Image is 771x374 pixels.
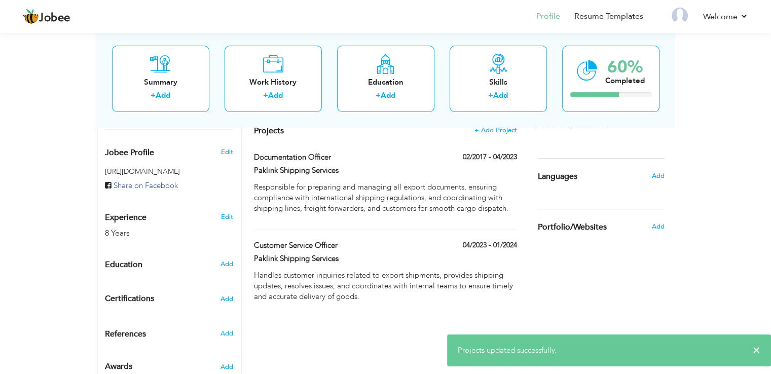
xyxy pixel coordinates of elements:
div: Work History [233,77,314,88]
label: Paklink Shipping Services [254,165,424,176]
span: Education [105,260,142,270]
span: Languages [538,172,577,181]
label: + [376,91,381,101]
div: Enhance your career by creating a custom URL for your Jobee public profile. [97,137,241,163]
span: Awards [105,362,132,371]
div: Add your educational degree. [105,254,233,275]
a: Add [493,91,508,101]
span: Add [220,259,233,269]
span: + Add Project [474,127,517,134]
a: Jobee [23,9,70,25]
label: 04/2023 - 01/2024 [463,240,517,250]
div: Share your links of online work [530,209,672,245]
span: Certifications [105,293,154,304]
span: × [753,345,760,355]
div: Add the reference. [97,329,241,345]
span: Projects updated successfully. [458,345,557,355]
a: Add [381,91,395,101]
span: Experience [105,213,146,222]
label: + [151,91,156,101]
h4: This helps to highlight the project, tools and skills you have worked on. [254,126,517,136]
span: Add [220,329,233,338]
div: Education [345,77,426,88]
div: Summary [120,77,201,88]
a: Add [156,91,170,101]
span: Share on Facebook [114,180,178,191]
a: Add [268,91,283,101]
label: + [263,91,268,101]
div: Skills [458,77,539,88]
h5: [URL][DOMAIN_NAME] [105,168,233,175]
a: Edit [221,212,233,221]
label: 02/2017 - 04/2023 [463,152,517,162]
span: Edit [221,147,233,157]
span: Portfolio/Websites [538,223,607,232]
span: Hobbies/Activities [538,121,606,130]
img: Profile Img [672,8,688,24]
label: + [488,91,493,101]
span: Add [220,362,233,371]
span: Add [651,171,664,180]
p: Responsible for preparing and managing all export documents, ensuring compliance with internation... [254,182,517,214]
span: Add [651,222,664,231]
label: Customer Service Officer [254,240,424,251]
a: Profile [536,11,560,22]
span: References [105,330,146,339]
span: Jobee Profile [105,148,154,158]
label: Documentation Officer [254,152,424,163]
a: Welcome [703,11,748,23]
div: Show your familiar languages. [538,158,665,194]
p: Handles customer inquiries related to export shipments, provides shipping updates, resolves issue... [254,270,517,303]
div: Completed [605,76,645,86]
span: Add the certifications you’ve earned. [221,295,233,303]
a: Resume Templates [574,11,643,22]
div: 60% [605,59,645,76]
label: Paklink Shipping Services [254,253,424,264]
img: jobee.io [23,9,39,25]
span: Projects [254,125,284,136]
span: Jobee [39,13,70,24]
div: 8 Years [105,228,209,239]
